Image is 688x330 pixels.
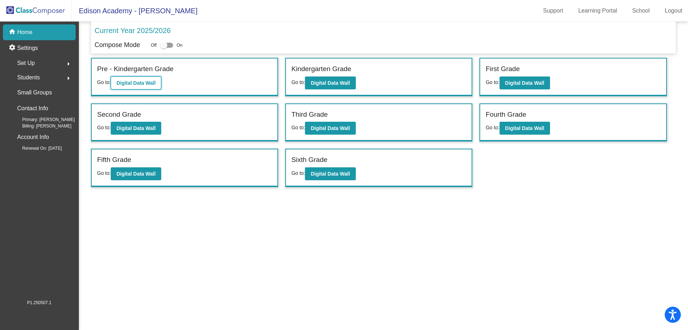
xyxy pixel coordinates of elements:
b: Digital Data Wall [505,80,544,86]
span: On [177,42,182,48]
button: Digital Data Wall [111,167,161,180]
p: Current Year 2025/2026 [95,25,171,36]
span: Go to: [97,170,111,176]
b: Digital Data Wall [116,171,156,177]
span: Off [151,42,157,48]
b: Digital Data Wall [311,171,350,177]
span: Billing: [PERSON_NAME] [11,123,71,129]
button: Digital Data Wall [305,76,355,89]
mat-icon: settings [9,44,17,52]
span: Go to: [97,79,111,85]
span: Go to: [291,125,305,130]
label: Fourth Grade [486,110,526,120]
span: Go to: [97,125,111,130]
mat-icon: arrow_right [64,60,73,68]
p: Contact Info [17,103,48,113]
b: Digital Data Wall [505,125,544,131]
span: Edison Academy - [PERSON_NAME] [72,5,197,17]
p: Compose Mode [95,40,140,50]
button: Digital Data Wall [111,122,161,135]
b: Digital Data Wall [311,80,350,86]
span: Go to: [486,125,499,130]
mat-icon: home [9,28,17,37]
label: Second Grade [97,110,141,120]
b: Digital Data Wall [311,125,350,131]
a: Logout [659,5,688,17]
a: School [626,5,655,17]
label: Pre - Kindergarten Grade [97,64,173,74]
label: Kindergarten Grade [291,64,351,74]
a: Support [537,5,569,17]
span: Primary: [PERSON_NAME] [11,116,75,123]
label: Third Grade [291,110,328,120]
label: Fifth Grade [97,155,131,165]
span: Go to: [486,79,499,85]
p: Settings [17,44,38,52]
button: Digital Data Wall [500,76,550,89]
p: Small Groups [17,88,52,98]
label: First Grade [486,64,520,74]
span: Go to: [291,170,305,176]
b: Digital Data Wall [116,125,156,131]
button: Digital Data Wall [305,167,355,180]
p: Account Info [17,132,49,142]
span: Go to: [291,79,305,85]
span: Students [17,73,40,83]
span: Renewal On: [DATE] [11,145,62,152]
a: Learning Portal [573,5,623,17]
button: Digital Data Wall [111,76,161,89]
button: Digital Data Wall [305,122,355,135]
b: Digital Data Wall [116,80,156,86]
button: Digital Data Wall [500,122,550,135]
p: Home [17,28,33,37]
span: Set Up [17,58,35,68]
label: Sixth Grade [291,155,327,165]
mat-icon: arrow_right [64,74,73,83]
